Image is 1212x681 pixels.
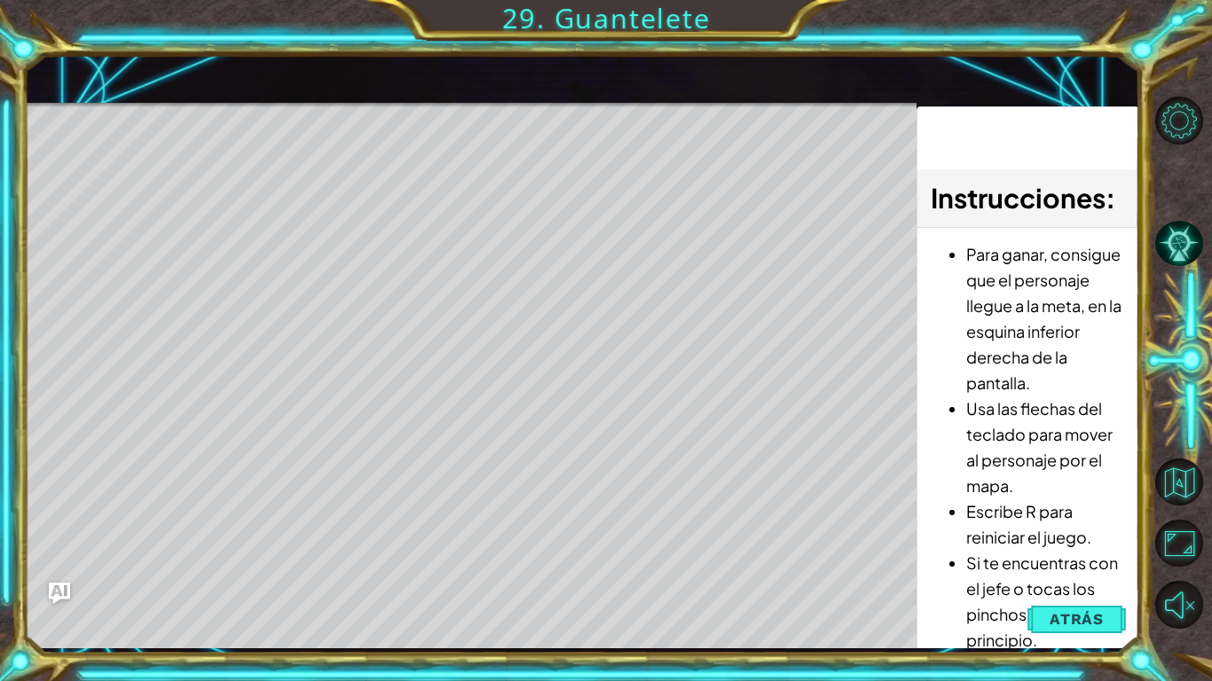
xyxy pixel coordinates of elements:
[49,583,70,604] button: Ask AI
[1155,220,1203,268] button: Pista IA
[966,241,1125,395] li: Para ganar, consigue que el personaje llegue a la meta, en la esquina inferior derecha de la pant...
[1158,451,1212,513] a: Volver al mapa
[966,498,1125,550] li: Escribe R para reiniciar el juego.
[966,395,1125,498] li: Usa las flechas del teclado para mover al personaje por el mapa.
[931,178,1125,218] h3: :
[931,181,1106,215] span: Instrucciones
[1155,458,1203,506] button: Volver al mapa
[1027,601,1126,637] button: Atrás
[1050,610,1104,628] span: Atrás
[1155,581,1203,629] button: Sonido encendido
[1155,520,1203,567] button: Maximizar navegador
[966,550,1125,653] li: Si te encuentras con el jefe o tocas los pinchos, volverás al principio.
[1155,97,1203,145] button: Opciones de nivel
